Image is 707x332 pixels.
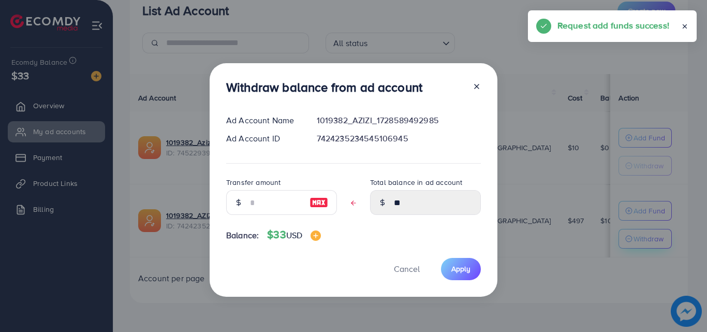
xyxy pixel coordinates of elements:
[226,229,259,241] span: Balance:
[370,177,462,187] label: Total balance in ad account
[557,19,669,32] h5: Request add funds success!
[381,258,433,280] button: Cancel
[226,177,281,187] label: Transfer amount
[451,264,470,274] span: Apply
[394,263,420,275] span: Cancel
[308,114,489,126] div: 1019382_AZIZI_1728589492985
[218,114,308,126] div: Ad Account Name
[311,230,321,241] img: image
[310,196,328,209] img: image
[226,80,422,95] h3: Withdraw balance from ad account
[267,228,321,241] h4: $33
[218,133,308,145] div: Ad Account ID
[286,229,302,241] span: USD
[441,258,481,280] button: Apply
[308,133,489,145] div: 7424235234545106945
